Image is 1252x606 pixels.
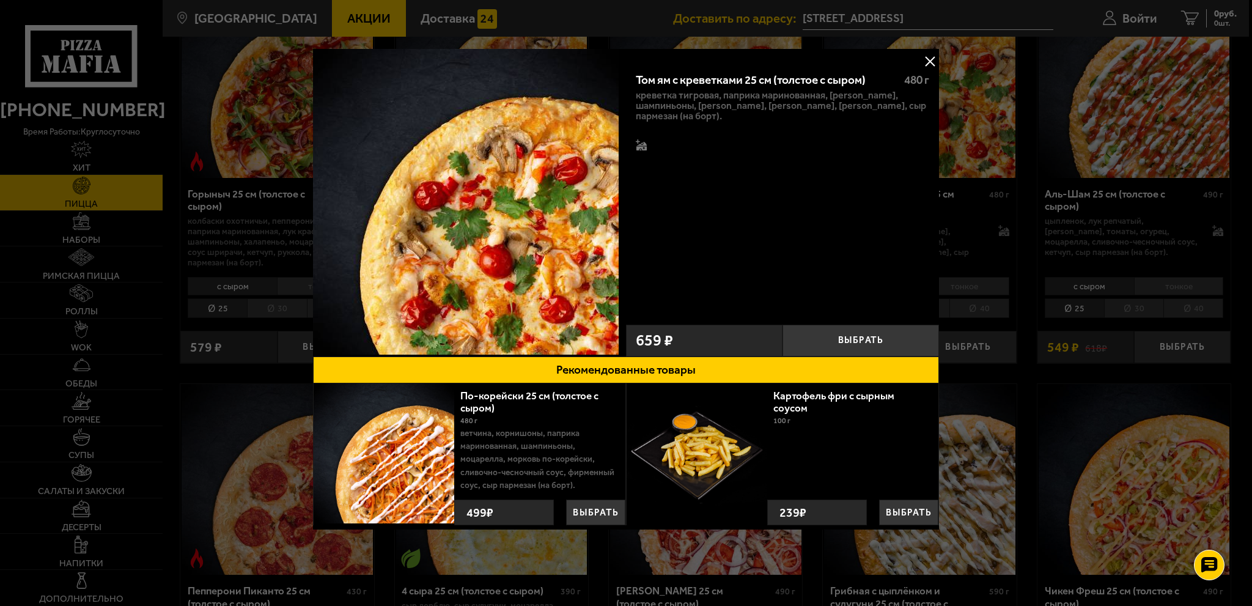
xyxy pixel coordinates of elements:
[460,427,617,492] p: ветчина, корнишоны, паприка маринованная, шампиньоны, моцарелла, морковь по-корейски, сливочно-че...
[904,73,929,87] span: 480 г
[776,500,809,525] strong: 239 ₽
[313,357,939,383] button: Рекомендованные товары
[313,49,619,355] img: Том ям с креветками 25 см (толстое с сыром)
[460,416,477,425] span: 480 г
[460,390,598,414] a: По-корейски 25 см (толстое с сыром)
[463,500,496,525] strong: 499 ₽
[879,500,938,525] button: Выбрать
[782,325,939,357] button: Выбрать
[773,390,894,414] a: Картофель фри с сырным соусом
[313,49,626,357] a: Том ям с креветками 25 см (толстое с сыром)
[636,73,893,87] div: Том ям с креветками 25 см (толстое с сыром)
[636,90,929,121] p: креветка тигровая, паприка маринованная, [PERSON_NAME], шампиньоны, [PERSON_NAME], [PERSON_NAME],...
[773,416,790,425] span: 100 г
[566,500,625,525] button: Выбрать
[636,333,673,349] span: 659 ₽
